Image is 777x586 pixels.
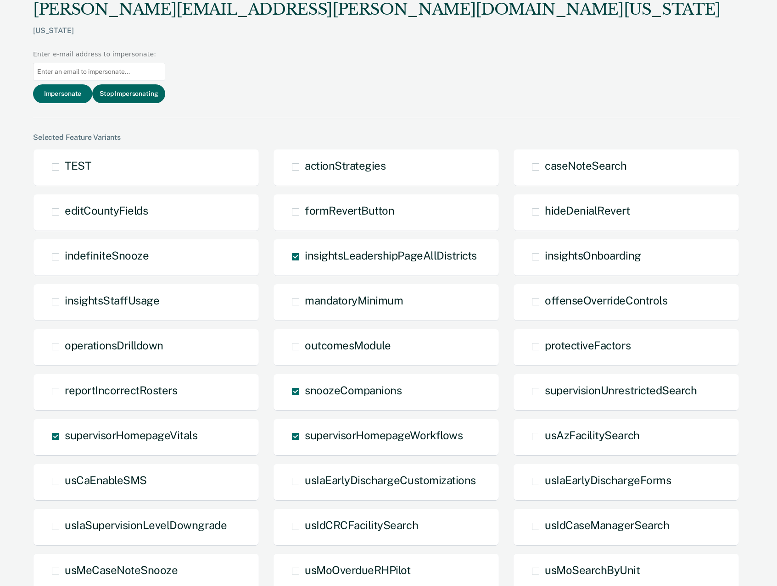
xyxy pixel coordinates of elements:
[545,294,667,307] span: offenseOverrideControls
[545,159,626,172] span: caseNoteSearch
[65,339,163,352] span: operationsDrilldown
[65,564,178,576] span: usMeCaseNoteSnooze
[65,249,149,262] span: indefiniteSnooze
[33,84,92,103] button: Impersonate
[545,339,631,352] span: protectiveFactors
[33,50,165,59] div: Enter e-mail address to impersonate:
[545,249,641,262] span: insightsOnboarding
[545,519,669,531] span: usIdCaseManagerSearch
[305,429,463,442] span: supervisorHomepageWorkflows
[65,429,197,442] span: supervisorHomepageVitals
[305,159,386,172] span: actionStrategies
[545,429,639,442] span: usAzFacilitySearch
[545,564,640,576] span: usMoSearchByUnit
[305,294,403,307] span: mandatoryMinimum
[65,204,148,217] span: editCountyFields
[65,474,147,486] span: usCaEnableSMS
[545,474,671,486] span: usIaEarlyDischargeForms
[92,84,165,103] button: Stop Impersonating
[305,249,477,262] span: insightsLeadershipPageAllDistricts
[65,384,177,397] span: reportIncorrectRosters
[65,519,227,531] span: usIaSupervisionLevelDowngrade
[305,519,418,531] span: usIdCRCFacilitySearch
[33,26,721,50] div: [US_STATE]
[305,564,410,576] span: usMoOverdueRHPilot
[545,384,697,397] span: supervisionUnrestrictedSearch
[33,133,740,142] div: Selected Feature Variants
[305,474,476,486] span: usIaEarlyDischargeCustomizations
[65,159,91,172] span: TEST
[65,294,159,307] span: insightsStaffUsage
[545,204,630,217] span: hideDenialRevert
[305,339,391,352] span: outcomesModule
[305,204,394,217] span: formRevertButton
[305,384,402,397] span: snoozeCompanions
[33,63,165,81] input: Enter an email to impersonate...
